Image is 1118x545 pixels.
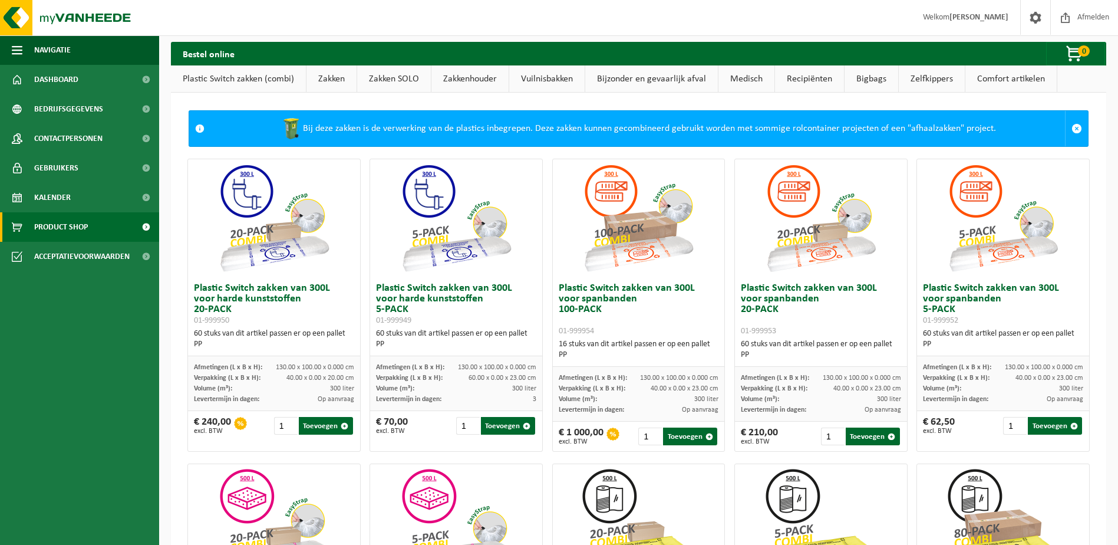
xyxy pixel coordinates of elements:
span: Op aanvraag [1047,396,1083,403]
div: PP [923,339,1083,350]
a: Plastic Switch zakken (combi) [171,65,306,93]
span: 130.00 x 100.00 x 0.000 cm [823,375,901,382]
span: 01-999949 [376,316,411,325]
div: 60 stuks van dit artikel passen er op een pallet [376,329,536,350]
span: Volume (m³): [741,396,779,403]
span: Levertermijn in dagen: [741,406,806,413]
h2: Bestel online [171,42,246,65]
span: Acceptatievoorwaarden [34,242,130,271]
span: Kalender [34,183,71,212]
span: 300 liter [1059,385,1083,392]
input: 1 [1003,417,1027,435]
span: Afmetingen (L x B x H): [923,364,991,371]
h3: Plastic Switch zakken van 300L voor harde kunststoffen 5-PACK [376,283,536,326]
span: Op aanvraag [318,396,354,403]
a: Vuilnisbakken [509,65,585,93]
img: 01-999953 [762,159,880,277]
button: 0 [1046,42,1105,65]
a: Zakkenhouder [431,65,509,93]
button: Toevoegen [299,417,353,435]
div: 16 stuks van dit artikel passen er op een pallet [559,339,719,360]
span: Afmetingen (L x B x H): [376,364,444,371]
div: € 1 000,00 [559,428,603,445]
button: Toevoegen [846,428,900,445]
span: Afmetingen (L x B x H): [194,364,262,371]
a: Zakken SOLO [357,65,431,93]
span: 130.00 x 100.00 x 0.000 cm [1005,364,1083,371]
div: PP [741,350,901,360]
a: Comfort artikelen [965,65,1057,93]
span: excl. BTW [194,428,231,435]
span: Verpakking (L x B x H): [559,385,625,392]
span: Bedrijfsgegevens [34,94,103,124]
input: 1 [274,417,298,435]
span: Op aanvraag [865,406,901,413]
img: 01-999954 [579,159,697,277]
span: Verpakking (L x B x H): [376,375,443,382]
span: 01-999953 [741,327,776,336]
span: Volume (m³): [923,385,961,392]
span: excl. BTW [376,428,408,435]
span: 130.00 x 100.00 x 0.000 cm [458,364,536,371]
span: Levertermijn in dagen: [194,396,259,403]
div: 60 stuks van dit artikel passen er op een pallet [923,329,1083,350]
div: € 62,50 [923,417,955,435]
span: excl. BTW [923,428,955,435]
div: PP [376,339,536,350]
span: 300 liter [512,385,536,392]
h3: Plastic Switch zakken van 300L voor harde kunststoffen 20-PACK [194,283,354,326]
div: Bij deze zakken is de verwerking van de plastics inbegrepen. Deze zakken kunnen gecombineerd gebr... [210,111,1065,146]
a: Medisch [718,65,774,93]
span: 130.00 x 100.00 x 0.000 cm [276,364,354,371]
span: 3 [533,396,536,403]
span: Op aanvraag [682,406,718,413]
span: Verpakking (L x B x H): [194,375,260,382]
span: Volume (m³): [376,385,414,392]
div: 60 stuks van dit artikel passen er op een pallet [741,339,901,360]
span: Contactpersonen [34,124,103,153]
span: 40.00 x 0.00 x 23.00 cm [833,385,901,392]
img: 01-999949 [397,159,515,277]
a: Recipiënten [775,65,844,93]
input: 1 [821,428,845,445]
h3: Plastic Switch zakken van 300L voor spanbanden 100-PACK [559,283,719,336]
button: Toevoegen [663,428,717,445]
span: 300 liter [877,396,901,403]
div: € 240,00 [194,417,231,435]
a: Sluit melding [1065,111,1088,146]
div: PP [559,350,719,360]
span: 40.00 x 0.00 x 23.00 cm [1015,375,1083,382]
span: 0 [1078,45,1090,57]
span: Levertermijn in dagen: [376,396,441,403]
img: WB-0240-HPE-GN-50.png [279,117,303,140]
h3: Plastic Switch zakken van 300L voor spanbanden 20-PACK [741,283,901,336]
span: Verpakking (L x B x H): [923,375,990,382]
a: Zakken [306,65,357,93]
span: 01-999952 [923,316,958,325]
span: 01-999954 [559,327,594,336]
span: 01-999950 [194,316,229,325]
span: Verpakking (L x B x H): [741,385,807,392]
span: Volume (m³): [559,396,597,403]
div: 60 stuks van dit artikel passen er op een pallet [194,329,354,350]
div: € 210,00 [741,428,778,445]
input: 1 [456,417,480,435]
span: Afmetingen (L x B x H): [559,375,627,382]
input: 1 [638,428,662,445]
strong: [PERSON_NAME] [949,13,1008,22]
div: € 70,00 [376,417,408,435]
a: Bigbags [845,65,898,93]
a: Bijzonder en gevaarlijk afval [585,65,718,93]
button: Toevoegen [481,417,535,435]
img: 01-999952 [944,159,1062,277]
span: 40.00 x 0.00 x 20.00 cm [286,375,354,382]
span: 60.00 x 0.00 x 23.00 cm [469,375,536,382]
span: Levertermijn in dagen: [559,406,624,413]
span: 40.00 x 0.00 x 23.00 cm [651,385,718,392]
span: Levertermijn in dagen: [923,396,988,403]
span: 300 liter [694,396,718,403]
span: Afmetingen (L x B x H): [741,375,809,382]
span: 130.00 x 100.00 x 0.000 cm [640,375,718,382]
span: Product Shop [34,212,88,242]
h3: Plastic Switch zakken van 300L voor spanbanden 5-PACK [923,283,1083,326]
